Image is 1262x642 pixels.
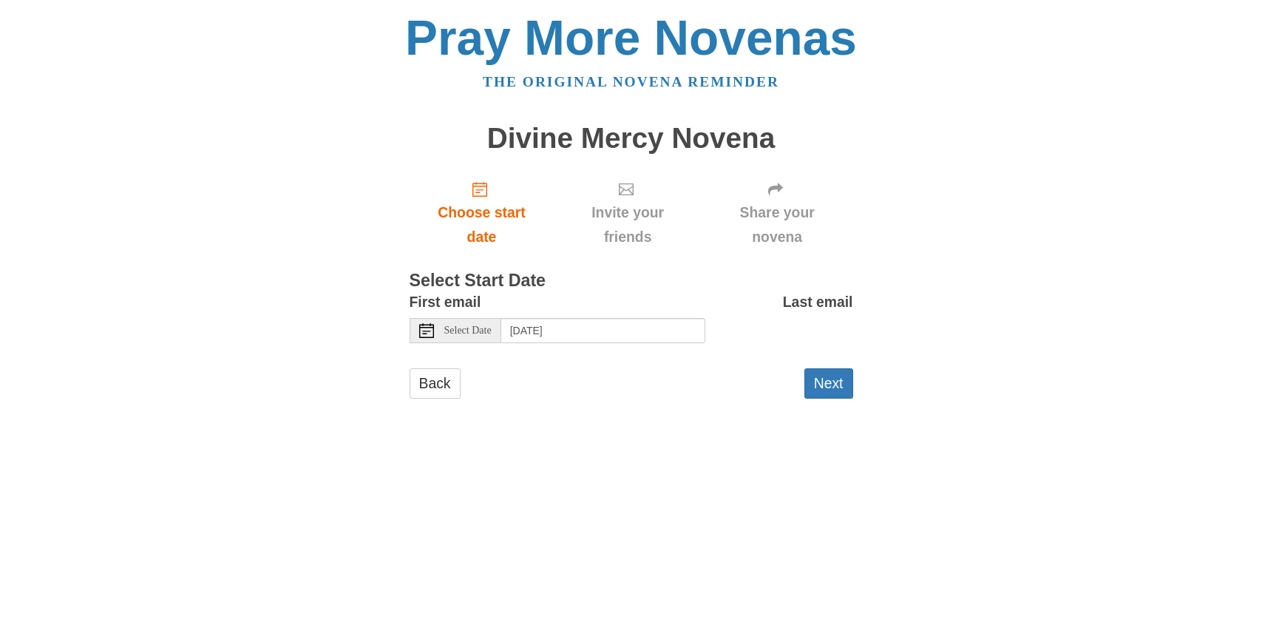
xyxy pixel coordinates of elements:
[483,74,779,89] a: The original novena reminder
[569,200,686,249] span: Invite your friends
[444,325,492,336] span: Select Date
[716,200,838,249] span: Share your novena
[410,271,853,291] h3: Select Start Date
[405,10,857,65] a: Pray More Novenas
[554,169,701,257] div: Click "Next" to confirm your start date first.
[410,169,554,257] a: Choose start date
[410,368,461,399] a: Back
[424,200,540,249] span: Choose start date
[410,123,853,155] h1: Divine Mercy Novena
[783,290,853,314] label: Last email
[410,290,481,314] label: First email
[804,368,853,399] button: Next
[702,169,853,257] div: Click "Next" to confirm your start date first.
